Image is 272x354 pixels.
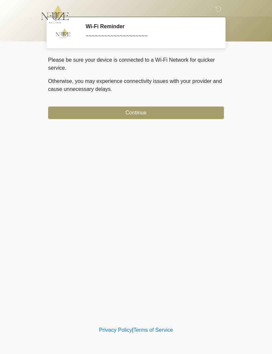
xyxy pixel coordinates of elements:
[48,77,224,93] p: Otherwise, you may experience connectivity issues with your provider and cause unnecessary delays
[41,5,69,23] img: NFuze Wellness Logo
[53,23,73,43] img: Agent Avatar
[99,327,132,333] a: Privacy Policy
[111,86,112,92] span: .
[132,327,133,333] a: |
[48,56,224,72] p: Please be sure your device is connected to a Wi-Fi Network for quicker service.
[86,32,214,40] div: ~~~~~~~~~~~~~~~~~~~~
[133,327,173,333] a: Terms of Service
[48,106,224,119] button: Continue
